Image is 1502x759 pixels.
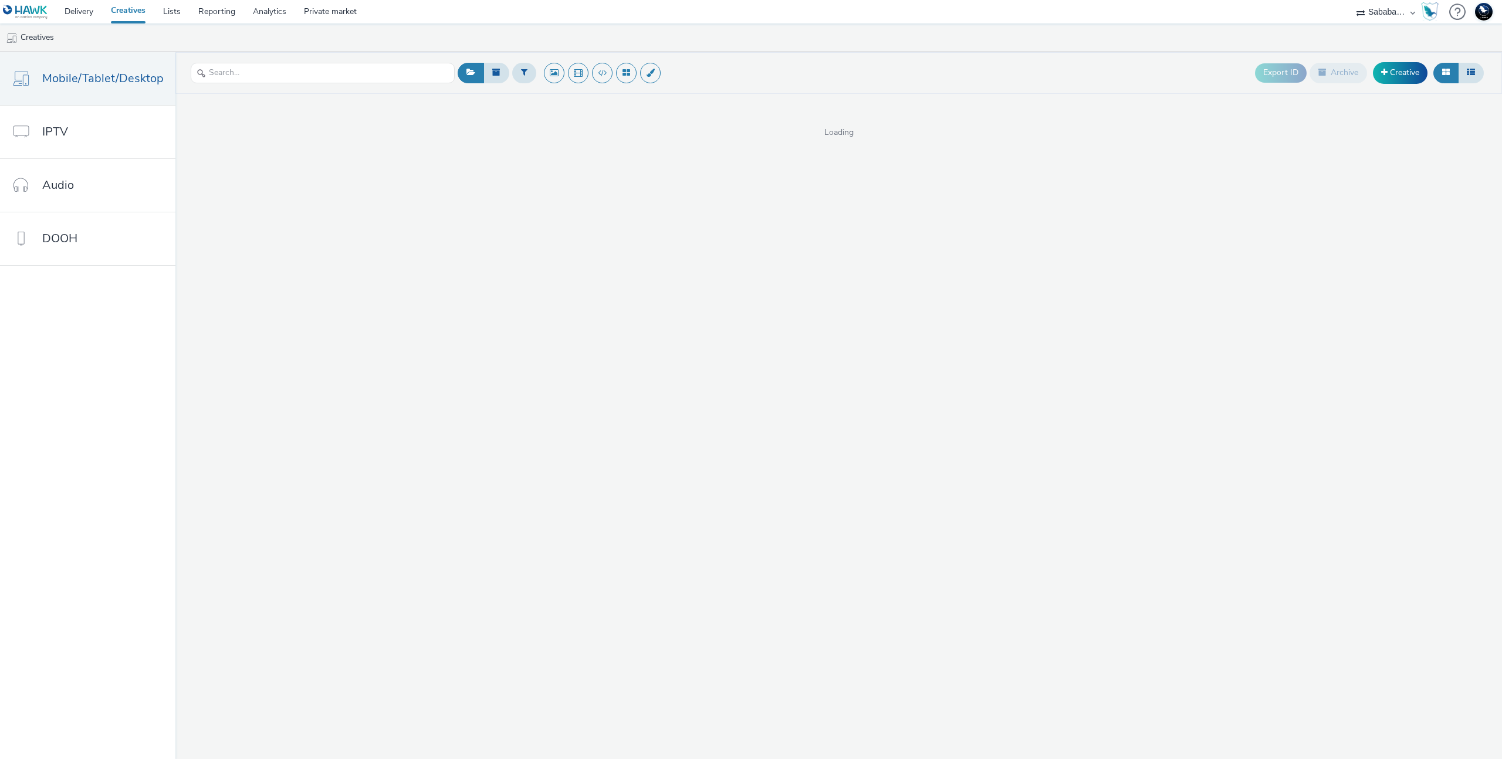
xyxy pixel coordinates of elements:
img: undefined Logo [3,5,48,19]
a: Creative [1373,62,1427,83]
img: Hawk Academy [1421,2,1439,21]
span: Loading [175,127,1502,138]
span: IPTV [42,123,68,140]
input: Search... [191,63,455,83]
span: Mobile/Tablet/Desktop [42,70,164,87]
button: Table [1458,63,1484,83]
button: Grid [1433,63,1459,83]
a: Hawk Academy [1421,2,1443,21]
span: Audio [42,177,74,194]
span: DOOH [42,230,77,247]
button: Archive [1310,63,1367,83]
img: mobile [6,32,18,44]
img: Support Hawk [1475,3,1493,21]
button: Export ID [1255,63,1307,82]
